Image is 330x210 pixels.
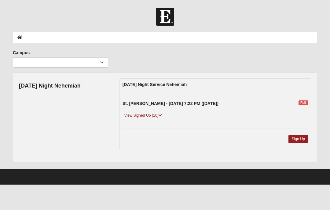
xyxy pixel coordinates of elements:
[299,100,308,105] span: Full
[123,82,187,87] strong: [DATE] Night Service Nehemiah
[123,101,218,106] strong: St. [PERSON_NAME] - [DATE] 7:22 PM ([DATE])
[13,50,30,56] label: Campus
[156,8,174,26] img: Church of Eleven22 Logo
[288,135,308,143] a: Sign Up
[123,112,164,119] a: View Signed Up (10)
[19,83,81,89] h4: [DATE] Night Nehemiah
